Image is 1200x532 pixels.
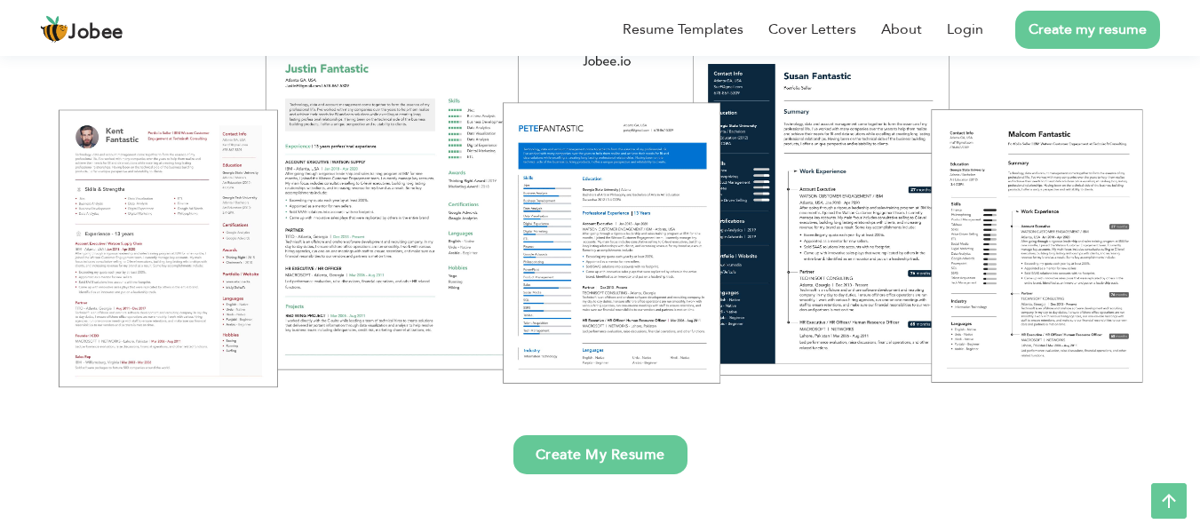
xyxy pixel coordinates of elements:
a: About [881,19,922,40]
a: Login [947,19,983,40]
a: Create My Resume [513,435,687,474]
a: Create my resume [1015,11,1160,49]
a: Cover Letters [768,19,856,40]
img: jobee.io [40,15,68,44]
span: Jobee [68,23,123,43]
a: Jobee [40,15,123,44]
a: Resume Templates [623,19,743,40]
